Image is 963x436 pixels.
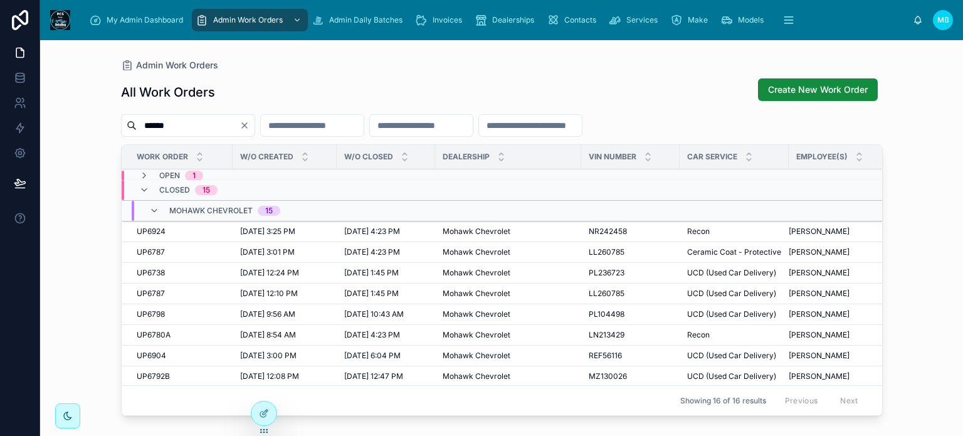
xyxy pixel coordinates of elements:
[240,371,329,381] a: [DATE] 12:08 PM
[240,247,295,257] span: [DATE] 3:01 PM
[137,247,165,257] span: UP6787
[687,351,776,361] span: UCD (Used Car Delivery)
[137,309,165,319] span: UP6798
[344,371,403,381] span: [DATE] 12:47 PM
[443,226,510,237] span: Mohawk Chevrolet
[344,330,400,340] span: [DATE] 4:23 PM
[85,9,192,31] a: My Admin Dashboard
[789,226,884,237] a: [PERSON_NAME]
[688,15,708,25] span: Make
[240,247,329,257] a: [DATE] 3:01 PM
[789,226,850,237] span: [PERSON_NAME]
[443,226,574,237] a: Mohawk Chevrolet
[107,15,183,25] span: My Admin Dashboard
[789,371,884,381] a: [PERSON_NAME]
[137,226,166,237] span: UP6924
[758,78,878,101] button: Create New Work Order
[443,330,574,340] a: Mohawk Chevrolet
[443,247,510,257] span: Mohawk Chevrolet
[344,351,428,361] a: [DATE] 6:04 PM
[137,309,225,319] a: UP6798
[240,289,298,299] span: [DATE] 12:10 PM
[443,247,574,257] a: Mohawk Chevrolet
[789,309,850,319] span: [PERSON_NAME]
[240,330,296,340] span: [DATE] 8:54 AM
[626,15,658,25] span: Services
[443,152,490,162] span: Dealership
[50,10,70,30] img: App logo
[240,268,299,278] span: [DATE] 12:24 PM
[443,371,574,381] a: Mohawk Chevrolet
[937,15,949,25] span: MB
[344,226,428,237] a: [DATE] 4:23 PM
[789,351,884,361] a: [PERSON_NAME]
[240,226,329,237] a: [DATE] 3:25 PM
[666,9,717,31] a: Make
[789,371,850,381] span: [PERSON_NAME]
[308,9,411,31] a: Admin Daily Batches
[159,185,190,195] span: Closed
[344,351,401,361] span: [DATE] 6:04 PM
[137,351,166,361] span: UP6904
[589,247,624,257] span: LL260785
[443,289,574,299] a: Mohawk Chevrolet
[589,247,672,257] a: LL260785
[344,247,400,257] span: [DATE] 4:23 PM
[443,309,574,319] a: Mohawk Chevrolet
[687,289,781,299] a: UCD (Used Car Delivery)
[687,330,781,340] a: Recon
[344,226,400,237] span: [DATE] 4:23 PM
[192,9,308,31] a: Admin Work Orders
[687,268,776,278] span: UCD (Used Car Delivery)
[492,15,534,25] span: Dealerships
[240,152,293,162] span: W/O Created
[687,152,737,162] span: Car Service
[411,9,471,31] a: Invoices
[344,309,428,319] a: [DATE] 10:43 AM
[240,351,329,361] a: [DATE] 3:00 PM
[789,289,884,299] a: [PERSON_NAME]
[137,247,225,257] a: UP6787
[240,371,299,381] span: [DATE] 12:08 PM
[471,9,543,31] a: Dealerships
[589,330,672,340] a: LN213429
[240,226,295,237] span: [DATE] 3:25 PM
[789,330,884,340] a: [PERSON_NAME]
[159,171,180,181] span: Open
[240,309,295,319] span: [DATE] 9:56 AM
[213,15,283,25] span: Admin Work Orders
[564,15,596,25] span: Contacts
[589,371,627,381] span: MZ130026
[121,83,215,101] h1: All Work Orders
[789,289,850,299] span: [PERSON_NAME]
[137,268,165,278] span: UP6738
[687,268,781,278] a: UCD (Used Car Delivery)
[796,152,848,162] span: Employee(s)
[789,330,850,340] span: [PERSON_NAME]
[169,206,253,216] span: Mohawk Chevrolet
[443,268,510,278] span: Mohawk Chevrolet
[687,371,776,381] span: UCD (Used Car Delivery)
[137,330,225,340] a: UP6780A
[589,289,672,299] a: LL260785
[240,268,329,278] a: [DATE] 12:24 PM
[137,152,188,162] span: Work Order
[789,268,884,278] a: [PERSON_NAME]
[344,330,428,340] a: [DATE] 4:23 PM
[789,247,884,257] a: [PERSON_NAME]
[687,330,710,340] span: Recon
[687,309,781,319] a: UCD (Used Car Delivery)
[80,6,913,34] div: scrollable content
[433,15,462,25] span: Invoices
[789,351,850,361] span: [PERSON_NAME]
[137,371,170,381] span: UP6792B
[738,15,764,25] span: Models
[443,330,510,340] span: Mohawk Chevrolet
[240,289,329,299] a: [DATE] 12:10 PM
[265,206,273,216] div: 15
[687,247,781,257] a: Ceramic Coat - Protective
[589,351,622,361] span: REF56116
[443,371,510,381] span: Mohawk Chevrolet
[137,226,225,237] a: UP6924
[344,268,399,278] span: [DATE] 1:45 PM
